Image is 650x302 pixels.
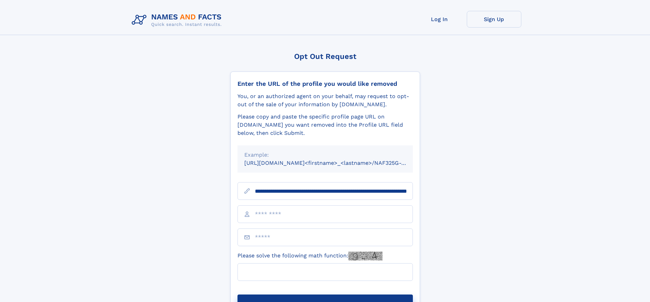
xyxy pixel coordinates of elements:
[244,160,426,166] small: [URL][DOMAIN_NAME]<firstname>_<lastname>/NAF325G-xxxxxxxx
[237,92,413,109] div: You, or an authorized agent on your behalf, may request to opt-out of the sale of your informatio...
[237,80,413,88] div: Enter the URL of the profile you would like removed
[230,52,420,61] div: Opt Out Request
[412,11,467,28] a: Log In
[244,151,406,159] div: Example:
[237,252,382,260] label: Please solve the following math function:
[467,11,521,28] a: Sign Up
[129,11,227,29] img: Logo Names and Facts
[237,113,413,137] div: Please copy and paste the specific profile page URL on [DOMAIN_NAME] you want removed into the Pr...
